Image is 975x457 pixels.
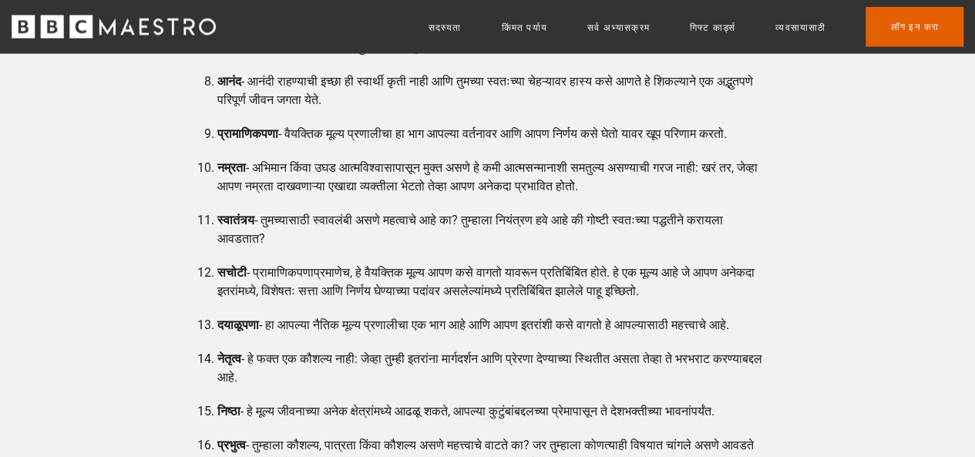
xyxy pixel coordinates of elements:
[217,213,723,246] font: - तुमच्यासाठी स्वावलंबी असणे महत्वाचे आहे का? तुम्हाला नियंत्रण हवे आहे की गोष्टी स्वतःच्या पद्धत...
[890,22,939,33] font: लॉग इन करा
[217,213,254,227] font: स्वातंत्र्य
[259,318,729,332] font: - हा आपल्या नैतिक मूल्य प्रणालीचा एक भाग आहे आणि आपण इतरांशी कसे वागतो हे आपल्यासाठी महत्त्वाचे आहे.
[217,265,247,280] font: सचोटी
[587,22,650,33] font: सर्व अभ्यासक्रम
[217,318,259,332] font: दयाळूपणा
[775,20,825,35] a: व्यवसायासाठी
[690,22,735,33] font: गिफ्ट कार्ड्स
[217,74,241,89] font: आनंद
[240,404,714,418] font: - हे मूल्य जीवनाच्या अनेक क्षेत्रांमध्ये आढळू शकते, आपल्या कुटुंबांबद्दलच्या प्रेमापासून ते देशभक...
[217,404,240,418] font: निष्ठा
[217,351,762,385] font: - हे फक्त एक कौशल्य नाही: जेव्हा तुम्ही इतरांना मार्गदर्शन आणि प्रेरणा देण्याच्या स्थितीत असता ते...
[217,74,753,107] font: - आनंदी राहण्याची इच्छा ही स्वार्थी कृती नाही आणि तुमच्या स्वतःच्या चेहऱ्यावर हास्य कसे आणते हे श...
[501,20,546,35] a: किंमत पर्याय
[217,438,246,452] font: प्रभुत्व
[428,7,963,46] nav: प्राथमिक
[217,126,278,141] font: प्रामाणिकपणा
[428,20,461,35] a: सदस्यता
[866,7,963,46] a: लॉग इन करा
[12,15,216,39] svg: बीबीसी मेस्ट्रो
[217,160,246,175] font: नम्रता
[217,351,241,366] font: नेतृत्व
[775,22,825,33] font: व्यवसायासाठी
[217,265,755,298] font: - प्रामाणिकपणाप्रमाणेच, हे वैयक्तिक मूल्य आपण कसे वागतो यावरून प्रतिबिंबित होते. हे एक मूल्य आहे ...
[428,22,461,33] font: सदस्यता
[587,20,650,35] a: सर्व अभ्यासक्रम
[217,160,758,193] font: - अभिमान किंवा उघड आत्मविश्वासापासून मुक्त असणे हे कमी आत्मसन्मानाशी समतुल्य असण्याची गरज नाही: ख...
[690,20,735,35] a: गिफ्ट कार्ड्स
[278,126,727,141] font: - वैयक्तिक मूल्य प्रणालीचा हा भाग आपल्या वर्तनावर आणि आपण निर्णय कसे घेतो यावर खूप परिणाम करतो.
[501,22,546,33] font: किंमत पर्याय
